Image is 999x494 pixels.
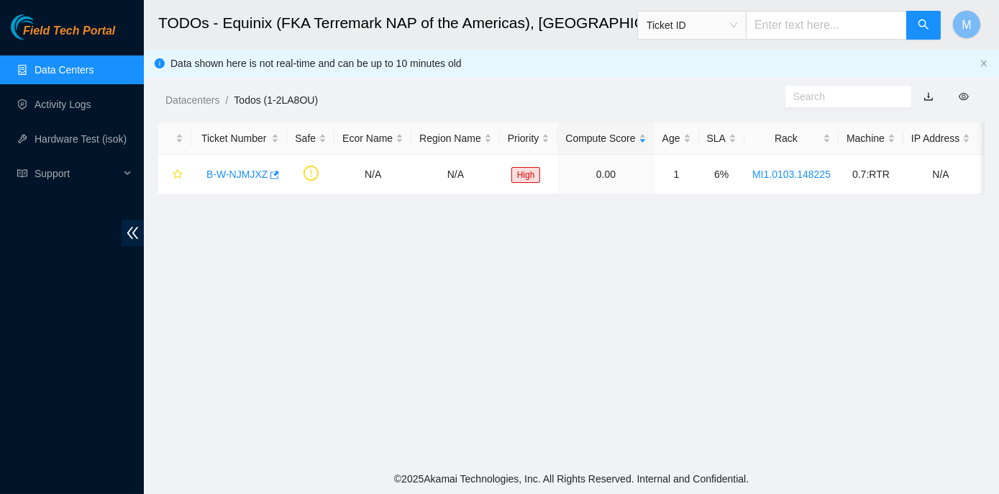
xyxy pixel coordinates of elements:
[962,16,971,34] span: M
[144,464,999,494] footer: © 2025 Akamai Technologies, Inc. All Rights Reserved. Internal and Confidential.
[411,155,500,194] td: N/A
[647,14,737,36] span: Ticket ID
[952,10,981,39] button: M
[11,26,115,45] a: Akamai TechnologiesField Tech Portal
[959,91,969,102] span: eye
[903,155,978,194] td: N/A
[980,59,988,68] button: close
[699,155,744,194] td: 6%
[206,169,268,180] a: B-W-NJMJXZ
[511,167,541,183] span: High
[165,94,219,106] a: Datacenters
[918,19,929,32] span: search
[166,163,183,186] button: star
[906,11,941,40] button: search
[17,169,27,179] span: read
[334,155,411,194] td: N/A
[793,89,892,104] input: Search
[35,99,91,110] a: Activity Logs
[225,94,228,106] span: /
[923,91,934,102] a: download
[234,94,318,106] a: Todos (1-2LA8OU)
[35,64,93,76] a: Data Centers
[173,169,183,181] span: star
[839,155,903,194] td: 0.7:RTR
[557,155,654,194] td: 0.00
[11,14,73,40] img: Akamai Technologies
[122,220,144,246] span: double-left
[654,155,699,194] td: 1
[304,166,319,181] span: exclamation-circle
[913,85,944,108] button: download
[752,169,831,180] a: MI1.0103.148225
[23,24,115,38] span: Field Tech Portal
[35,133,127,145] a: Hardware Test (isok)
[746,11,907,40] input: Enter text here...
[35,159,119,188] span: Support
